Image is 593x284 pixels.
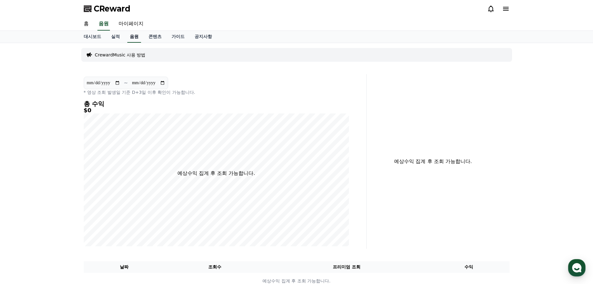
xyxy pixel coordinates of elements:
a: 콘텐츠 [144,31,167,43]
a: 실적 [106,31,125,43]
a: 대시보드 [79,31,106,43]
p: 예상수익 집계 후 조회 가능합니다. [177,170,255,177]
span: CReward [94,4,130,14]
th: 프리미엄 조회 [265,261,428,273]
span: 설정 [96,207,104,212]
th: 날짜 [84,261,165,273]
a: 음원 [127,31,141,43]
h5: $0 [84,107,349,113]
p: ~ [124,79,128,87]
a: CReward [84,4,130,14]
span: 대화 [57,207,64,212]
h4: 총 수익 [84,100,349,107]
a: 공지사항 [190,31,217,43]
p: * 영상 조회 발생일 기준 D+3일 이후 확인이 가능합니다. [84,89,349,95]
p: 예상수익 집계 후 조회 가능합니다. [372,158,495,165]
th: 수익 [428,261,510,273]
a: 음원 [97,17,110,31]
a: 홈 [79,17,94,31]
a: 가이드 [167,31,190,43]
th: 조회수 [165,261,265,273]
a: 마이페이지 [114,17,148,31]
a: 홈 [2,198,41,213]
a: 대화 [41,198,80,213]
a: 설정 [80,198,120,213]
span: 홈 [20,207,23,212]
a: CrewardMusic 사용 방법 [95,52,146,58]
